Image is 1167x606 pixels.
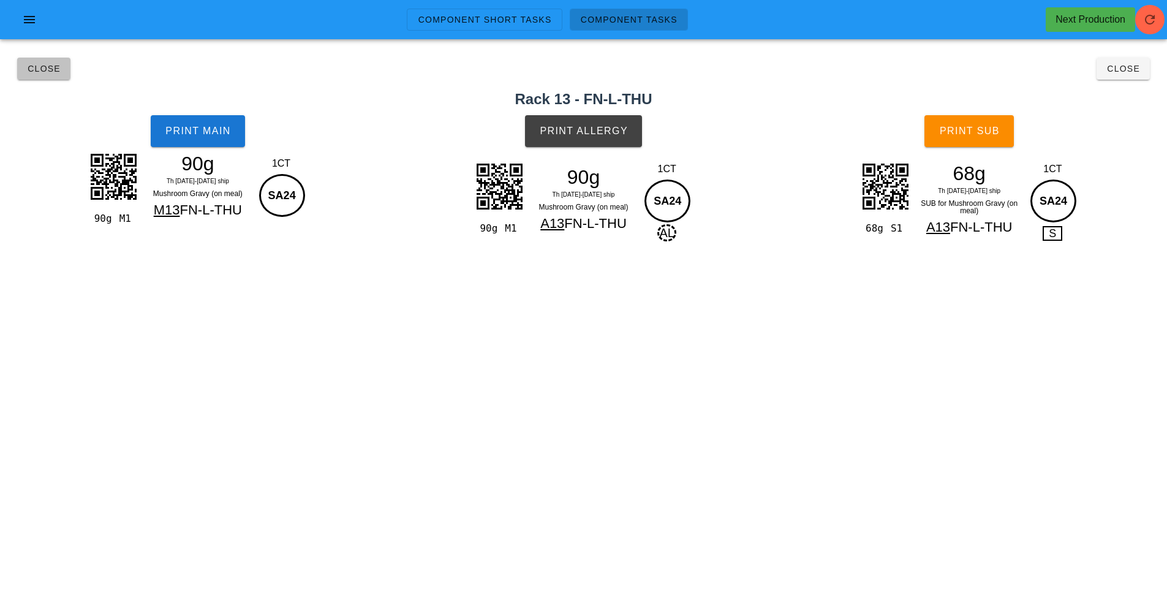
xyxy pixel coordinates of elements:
[564,216,626,231] span: FN-L-THU
[531,168,637,186] div: 90g
[27,64,61,74] span: Close
[938,187,1000,194] span: Th [DATE]-[DATE] ship
[167,178,229,184] span: Th [DATE]-[DATE] ship
[580,15,678,25] span: Component Tasks
[926,219,950,235] span: A13
[1056,12,1125,27] div: Next Production
[83,146,144,207] img: 97iJj72yuRnAAAAAElFTkSuQmCC
[145,187,251,200] div: Mushroom Gravy (on meal)
[165,126,231,137] span: Print Main
[641,162,692,176] div: 1CT
[570,9,688,31] a: Component Tasks
[553,191,615,198] span: Th [DATE]-[DATE] ship
[924,115,1014,147] button: Print Sub
[1043,226,1062,241] span: S
[939,126,1000,137] span: Print Sub
[145,154,251,173] div: 90g
[17,58,70,80] button: Close
[89,211,114,227] div: 90g
[469,156,530,217] img: QO0qyY+JItevAAAAABJRU5ErkJggg==
[475,221,500,237] div: 90g
[1097,58,1150,80] button: Close
[259,174,305,217] div: SA24
[256,156,307,171] div: 1CT
[916,164,1022,183] div: 68g
[531,201,637,213] div: Mushroom Gravy (on meal)
[916,197,1022,217] div: SUB for Mushroom Gravy (on meal)
[525,115,642,147] button: Print Allergy
[886,221,911,237] div: S1
[1027,162,1078,176] div: 1CT
[657,224,676,241] span: AL
[855,156,916,217] img: EogFgLxMBsJNq1ZUMQesoZo1W57ySFkDbkT67TGdiDtQCbRu6ztJWKTNQHyf6i8U0OIwFlzT4FbKeveUXmKKBAgRKWNawJko9...
[500,221,525,237] div: M1
[1030,180,1076,222] div: SA24
[861,221,886,237] div: 68g
[180,202,242,218] span: FN-L-THU
[407,9,562,31] a: Component Short Tasks
[1106,64,1140,74] span: Close
[540,216,564,231] span: A13
[539,126,628,137] span: Print Allergy
[950,219,1012,235] span: FN-L-THU
[151,115,245,147] button: Print Main
[154,202,180,218] span: M13
[115,211,140,227] div: M1
[7,88,1160,110] h2: Rack 13 - FN-L-THU
[644,180,690,222] div: SA24
[417,15,551,25] span: Component Short Tasks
